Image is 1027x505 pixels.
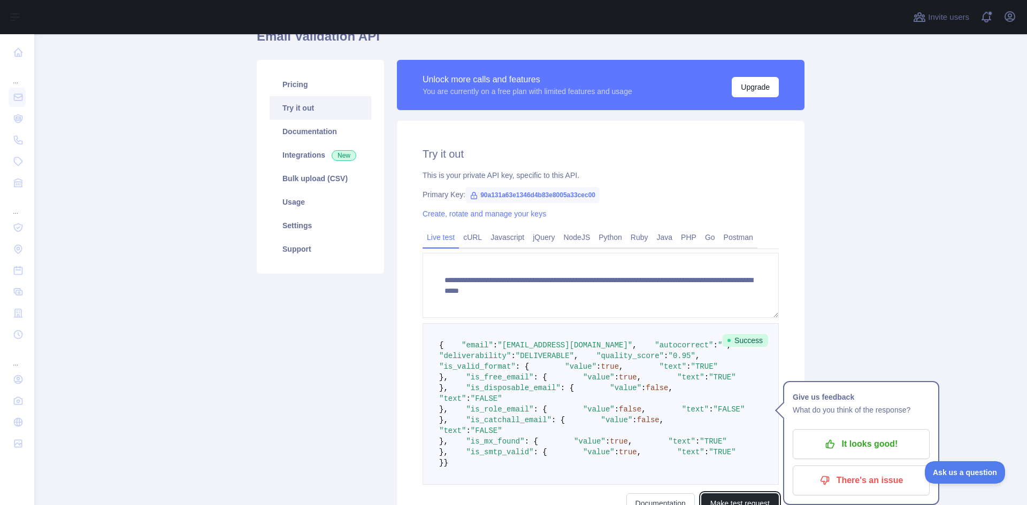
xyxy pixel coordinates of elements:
[462,341,493,349] span: "email"
[533,448,547,456] span: : {
[471,394,502,403] span: "FALSE"
[466,416,551,424] span: "is_catchall_email"
[270,214,371,237] a: Settings
[637,373,641,382] span: ,
[801,471,922,490] p: There's an issue
[669,384,673,392] span: ,
[664,352,668,360] span: :
[704,448,709,456] span: :
[493,341,497,349] span: :
[714,341,718,349] span: :
[9,346,26,368] div: ...
[793,429,930,459] button: It looks good!
[615,373,619,382] span: :
[704,373,709,382] span: :
[270,237,371,261] a: Support
[528,229,559,246] a: jQuery
[637,448,641,456] span: ,
[606,437,610,446] span: :
[583,373,615,382] span: "value"
[601,362,619,371] span: true
[423,86,632,97] div: You are currently on a free plan with limited features and usage
[270,190,371,214] a: Usage
[793,465,930,495] button: There's an issue
[439,384,448,392] span: },
[439,362,516,371] span: "is_valid_format"
[655,341,713,349] span: "autocorrect"
[439,373,448,382] span: },
[695,352,700,360] span: ,
[793,391,930,403] h1: Give us feedback
[709,405,713,414] span: :
[459,229,486,246] a: cURL
[466,437,524,446] span: "is_mx_found"
[911,9,971,26] button: Invite users
[439,437,448,446] span: },
[925,461,1006,484] iframe: Toggle Customer Support
[660,416,664,424] span: ,
[660,362,686,371] span: "text"
[719,229,757,246] a: Postman
[423,73,632,86] div: Unlock more calls and features
[9,64,26,86] div: ...
[533,405,547,414] span: : {
[596,362,601,371] span: :
[619,448,637,456] span: true
[628,437,632,446] span: ,
[533,373,547,382] span: : {
[270,73,371,96] a: Pricing
[686,362,691,371] span: :
[465,187,600,203] span: 90a131a63e1346d4b83e8005a33cec00
[471,426,502,435] span: "FALSE"
[583,405,615,414] span: "value"
[637,416,660,424] span: false
[632,341,637,349] span: ,
[511,352,515,360] span: :
[723,334,768,347] span: Success
[439,352,511,360] span: "deliverability"
[619,405,641,414] span: false
[565,362,596,371] span: "value"
[669,437,695,446] span: "text"
[709,373,735,382] span: "TRUE"
[551,416,565,424] span: : {
[466,448,533,456] span: "is_smtp_valid"
[423,209,546,218] a: Create, rotate and manage your keys
[486,229,528,246] a: Javascript
[466,394,470,403] span: :
[700,437,726,446] span: "TRUE"
[270,120,371,143] a: Documentation
[439,341,443,349] span: {
[695,437,700,446] span: :
[270,143,371,167] a: Integrations New
[423,146,779,161] h2: Try it out
[466,426,470,435] span: :
[583,448,615,456] span: "value"
[423,189,779,200] div: Primary Key:
[928,11,969,24] span: Invite users
[801,435,922,453] p: It looks good!
[610,384,641,392] span: "value"
[443,459,448,467] span: }
[574,352,578,360] span: ,
[439,426,466,435] span: "text"
[615,448,619,456] span: :
[677,373,704,382] span: "text"
[559,229,594,246] a: NodeJS
[270,96,371,120] a: Try it out
[594,229,626,246] a: Python
[677,229,701,246] a: PHP
[257,28,804,53] h1: Email Validation API
[714,405,745,414] span: "FALSE"
[439,459,443,467] span: }
[653,229,677,246] a: Java
[516,362,529,371] span: : {
[610,437,628,446] span: true
[439,405,448,414] span: },
[439,394,466,403] span: "text"
[423,170,779,181] div: This is your private API key, specific to this API.
[646,384,669,392] span: false
[626,229,653,246] a: Ruby
[466,373,533,382] span: "is_free_email"
[466,384,560,392] span: "is_disposable_email"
